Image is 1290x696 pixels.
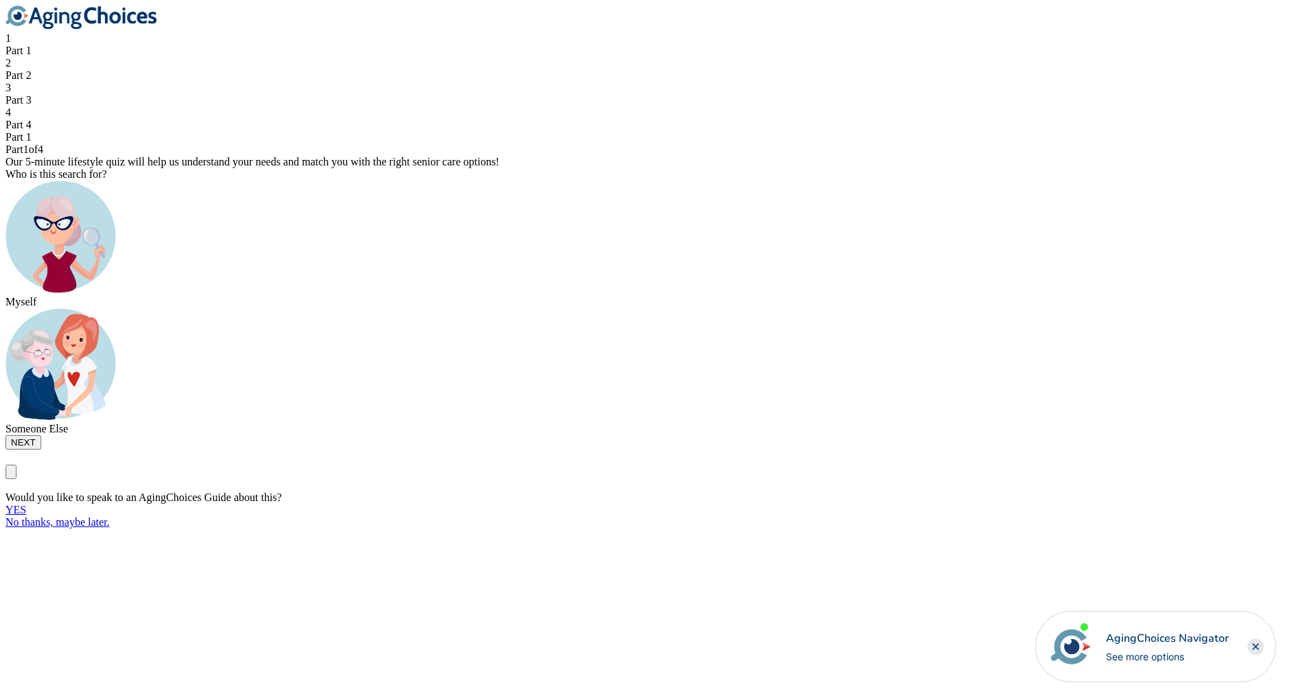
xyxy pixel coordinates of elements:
div: Part 4 [5,119,1285,131]
div: 2 [5,57,1285,69]
div: Someone Else [5,423,1285,435]
div: Close [1247,638,1264,655]
div: AgingChoices Navigator [1106,630,1229,647]
div: 1 [5,32,1285,45]
img: avatar [1048,623,1094,670]
img: myself.svg [5,181,116,293]
div: Myself [5,296,1285,308]
div: See more options [1106,649,1229,664]
a: YES [5,504,26,515]
div: Part 1 of 4 [5,143,1285,156]
div: Who is this search for? [5,168,1285,181]
div: Part 2 [5,69,1285,82]
button: NEXT [5,435,41,450]
span: Part 1 [5,131,32,143]
button: Close [5,465,16,479]
div: 4 [5,106,1285,119]
div: 3 [5,82,1285,94]
img: aging-choices-logo.png [5,5,157,30]
div: Our 5-minute lifestyle quiz will help us understand your needs and match you with the right senio... [5,156,1285,168]
div: Part 3 [5,94,1285,106]
div: Would you like to speak to an AgingChoices Guide about this? [5,491,1285,504]
div: Part 1 [5,45,1285,57]
a: No thanks, maybe later. [5,516,110,528]
img: a-loved-one.svg [5,308,116,420]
